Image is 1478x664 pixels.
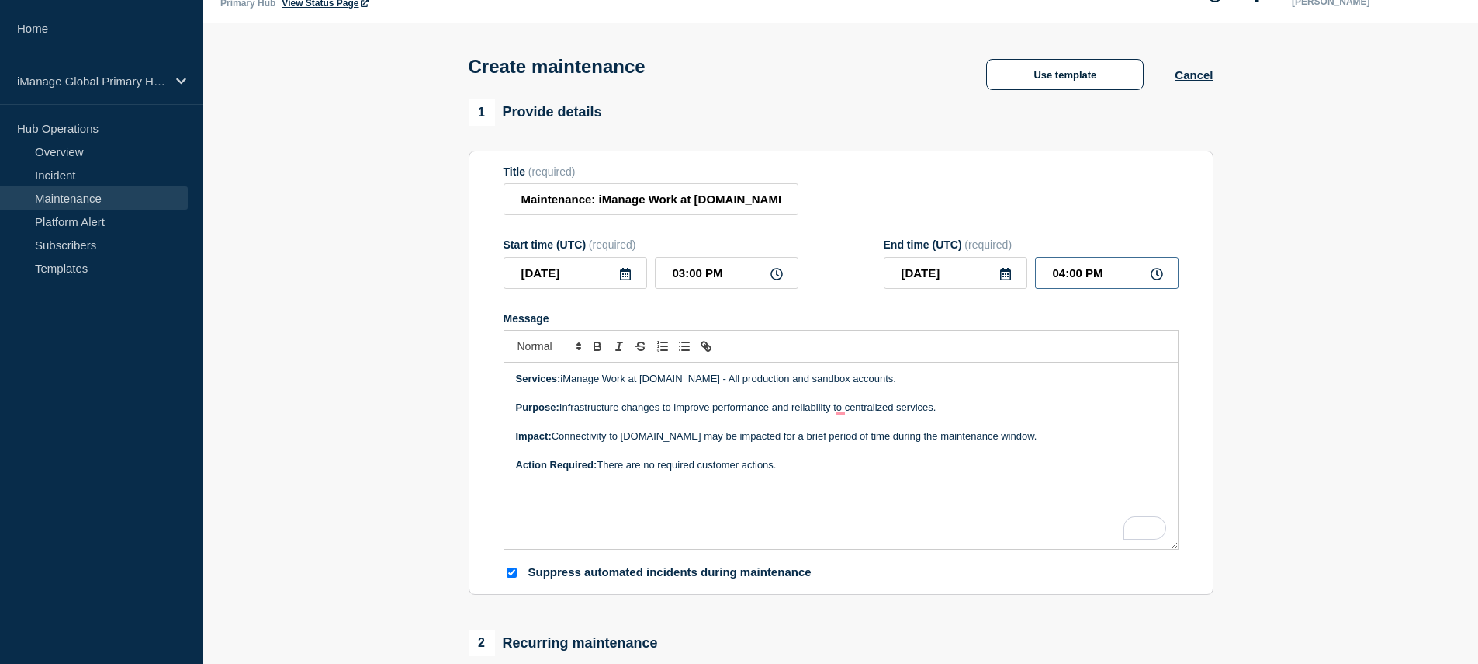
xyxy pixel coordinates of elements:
[1175,68,1213,82] button: Cancel
[516,430,552,442] strong: Impact:
[504,312,1179,325] div: Message
[528,565,812,580] p: Suppress automated incidents during maintenance
[516,401,1166,415] p: Infrastructure changes to improve performance and reliability to centralized services.
[469,630,495,656] span: 2
[630,337,652,356] button: Toggle strikethrough text
[884,257,1027,289] input: YYYY-MM-DD
[528,165,576,178] span: (required)
[655,257,798,289] input: HH:MM A
[516,458,1166,472] p: There are no required customer actions.
[652,337,673,356] button: Toggle ordered list
[504,165,798,178] div: Title
[986,59,1144,90] button: Use template
[507,568,517,578] input: Suppress automated incidents during maintenance
[504,238,798,251] div: Start time (UTC)
[608,337,630,356] button: Toggle italic text
[587,337,608,356] button: Toggle bold text
[1035,257,1179,289] input: HH:MM A
[504,257,647,289] input: YYYY-MM-DD
[469,56,646,78] h1: Create maintenance
[516,372,1166,386] p: iManage Work at [DOMAIN_NAME] - All production and sandbox accounts.
[673,337,695,356] button: Toggle bulleted list
[17,75,166,88] p: iManage Global Primary Hub
[469,630,658,656] div: Recurring maintenance
[504,183,798,215] input: Title
[516,459,597,471] strong: Action Required:
[516,373,561,384] strong: Services:
[469,99,495,126] span: 1
[695,337,717,356] button: Toggle link
[511,337,587,356] span: Font size
[516,402,559,413] strong: Purpose:
[504,363,1178,549] div: To enrich screen reader interactions, please activate Accessibility in Grammarly extension settings
[516,429,1166,443] p: Connectivity to [DOMAIN_NAME] may be impacted for a brief period of time during the maintenance w...
[589,238,636,251] span: (required)
[964,238,1012,251] span: (required)
[884,238,1179,251] div: End time (UTC)
[469,99,602,126] div: Provide details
